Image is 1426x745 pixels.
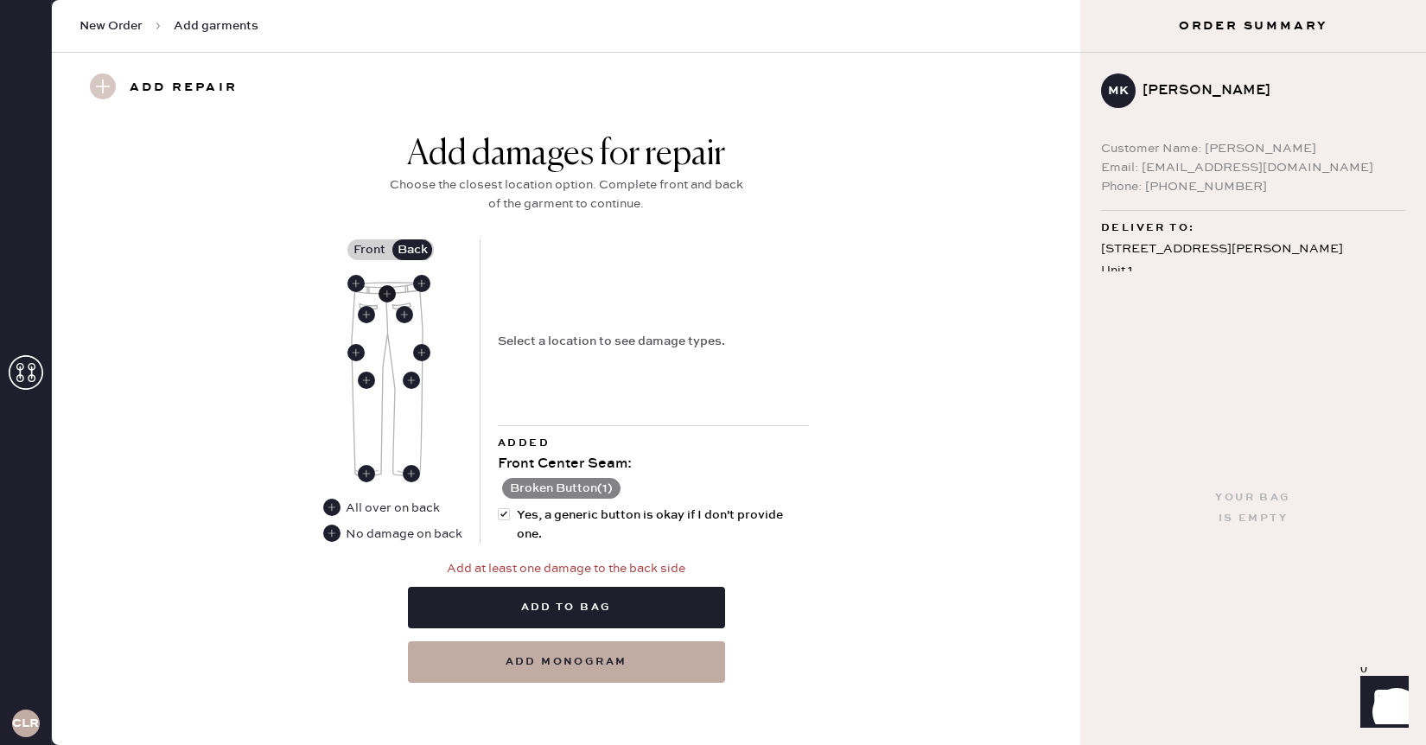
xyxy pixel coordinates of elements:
h3: Add repair [130,73,238,103]
div: Back Center Seam [379,285,396,302]
label: Front [347,239,391,260]
div: Back Right Waistband [413,275,430,292]
div: All over on back [323,499,442,518]
div: Add at least one damage to the back side [447,559,685,578]
span: Deliver to: [1101,218,1194,239]
div: Phone: [PHONE_NUMBER] [1101,177,1405,196]
div: Select a location to see damage types. [498,332,725,351]
div: Back Left Side Seam [347,344,365,361]
div: Back Left Pocket [358,306,375,323]
div: No damage on back [346,525,462,544]
div: Back Right Leg [403,372,420,389]
span: Add garments [174,17,258,35]
div: Customer Name: [PERSON_NAME] [1101,139,1405,158]
div: Front Center Seam : [498,454,809,474]
h3: Order Summary [1080,17,1426,35]
div: Back Left Waistband [347,275,365,292]
button: add monogram [408,641,725,683]
h3: MK [1108,85,1129,97]
div: [PERSON_NAME] [1143,80,1391,101]
div: No damage on back [323,525,462,544]
div: Your bag is empty [1215,487,1290,529]
div: Back Right Pocket [396,306,413,323]
iframe: Front Chat [1344,667,1418,742]
div: All over on back [346,499,440,518]
div: Back Right Side Seam [413,344,430,361]
span: Yes, a generic button is okay if I don't provide one. [517,506,809,544]
button: Add to bag [408,587,725,628]
div: Email: [EMAIL_ADDRESS][DOMAIN_NAME] [1101,158,1405,177]
button: Broken Button(1) [502,478,621,499]
div: Back Left Ankle [358,465,375,482]
div: Choose the closest location option. Complete front and back of the garment to continue. [385,175,748,213]
div: Added [498,433,809,454]
img: Garment image [351,282,423,477]
div: [STREET_ADDRESS][PERSON_NAME] Unit 1 [GEOGRAPHIC_DATA] , [GEOGRAPHIC_DATA] 75206 [1101,239,1405,326]
div: Add damages for repair [385,134,748,175]
h3: CLR [12,717,39,729]
div: Back Left Leg [358,372,375,389]
label: Back [391,239,434,260]
div: Back Right Ankle [403,465,420,482]
span: New Order [80,17,143,35]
